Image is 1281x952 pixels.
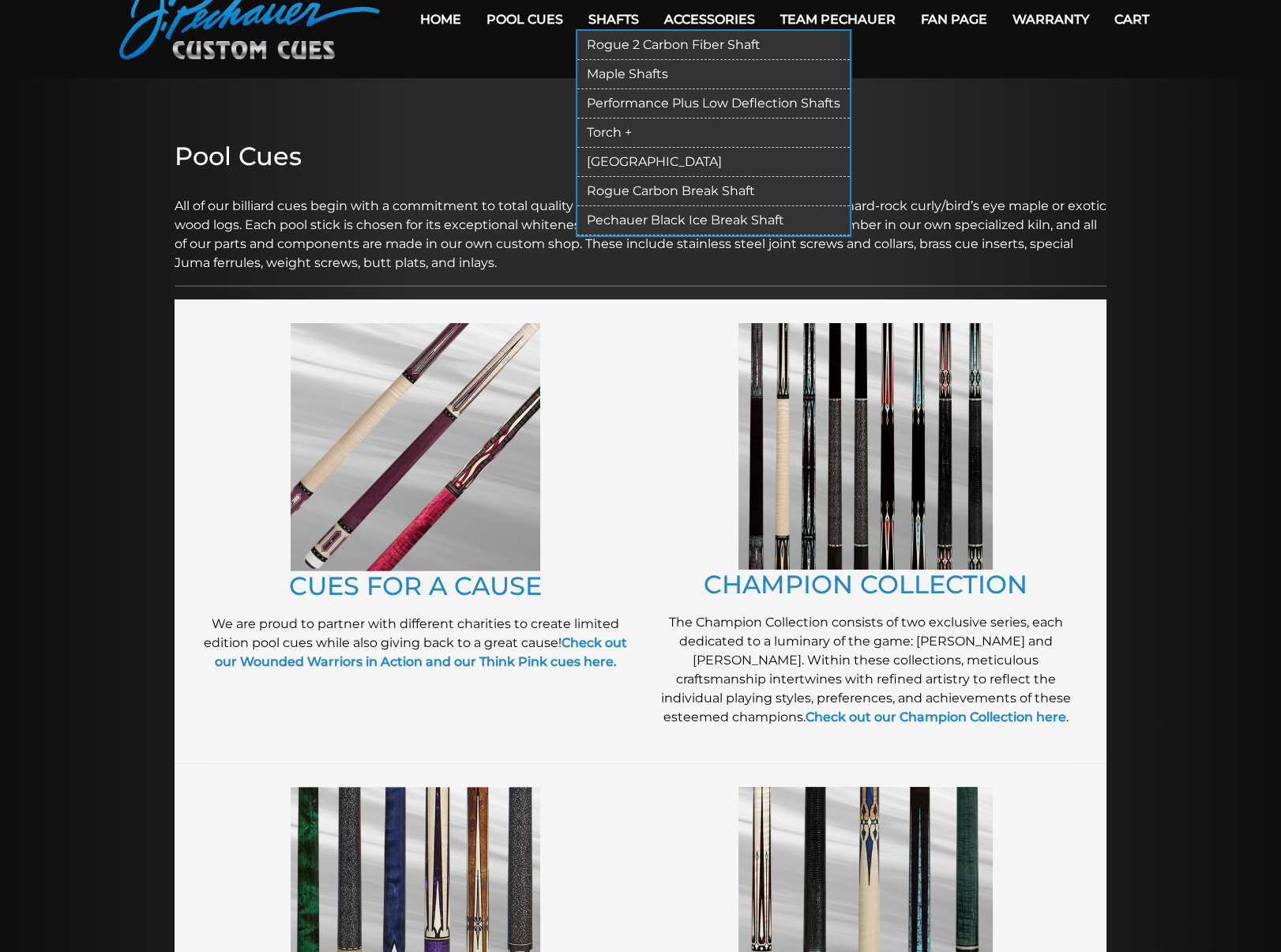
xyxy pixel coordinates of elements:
a: CUES FOR A CAUSE [289,570,542,601]
a: Pechauer Black Ice Break Shaft [577,206,850,235]
a: Rogue Carbon Break Shaft [577,177,850,206]
a: [GEOGRAPHIC_DATA] [577,148,850,177]
a: CHAMPION COLLECTION [704,569,1027,600]
a: Check out our Wounded Warriors in Action and our Think Pink cues here. [215,635,628,669]
h2: Pool Cues [175,141,1106,171]
a: Check out our Champion Collection here [806,709,1066,724]
a: Rogue 2 Carbon Fiber Shaft [577,31,850,60]
a: Performance Plus Low Deflection Shafts [577,89,850,119]
p: All of our billiard cues begin with a commitment to total quality control, starting with the sele... [175,178,1106,273]
p: We are proud to partner with different charities to create limited edition pool cues while also g... [198,615,633,672]
p: The Champion Collection consists of two exclusive series, each dedicated to a luminary of the gam... [648,613,1083,727]
a: Torch + [577,119,850,148]
a: Maple Shafts [577,60,850,89]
